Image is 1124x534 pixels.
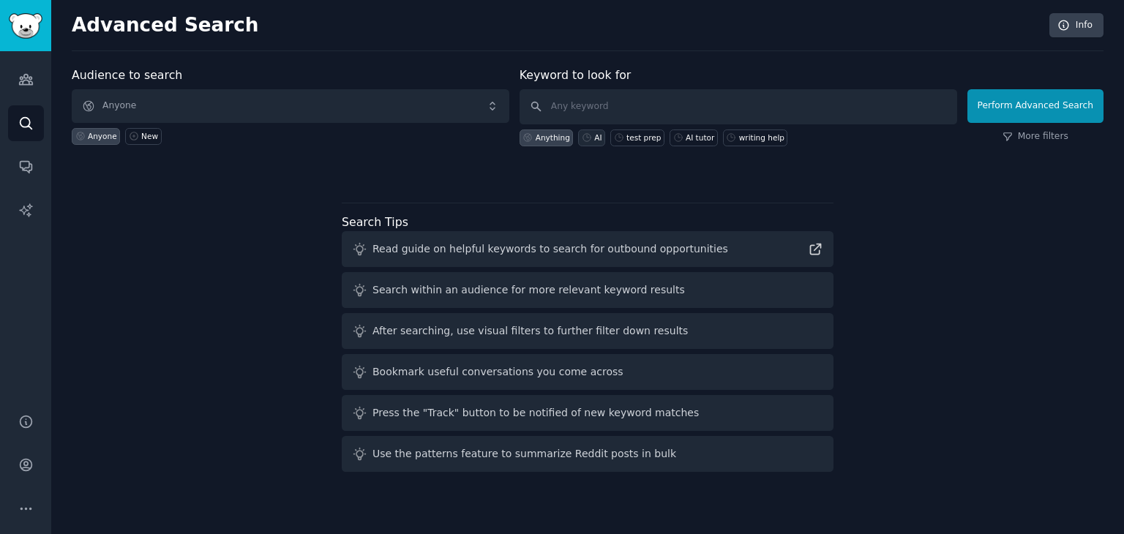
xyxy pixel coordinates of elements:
[9,13,42,39] img: GummySearch logo
[372,405,699,421] div: Press the "Track" button to be notified of new keyword matches
[520,89,957,124] input: Any keyword
[967,89,1104,123] button: Perform Advanced Search
[72,14,1041,37] h2: Advanced Search
[141,131,158,141] div: New
[88,131,117,141] div: Anyone
[520,68,632,82] label: Keyword to look for
[342,215,408,229] label: Search Tips
[739,132,784,143] div: writing help
[594,132,602,143] div: AI
[372,446,676,462] div: Use the patterns feature to summarize Reddit posts in bulk
[372,323,688,339] div: After searching, use visual filters to further filter down results
[372,364,623,380] div: Bookmark useful conversations you come across
[1049,13,1104,38] a: Info
[72,68,182,82] label: Audience to search
[125,128,161,145] a: New
[686,132,714,143] div: AI tutor
[536,132,570,143] div: Anything
[372,241,728,257] div: Read guide on helpful keywords to search for outbound opportunities
[1003,130,1068,143] a: More filters
[72,89,509,123] button: Anyone
[626,132,661,143] div: test prep
[372,282,685,298] div: Search within an audience for more relevant keyword results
